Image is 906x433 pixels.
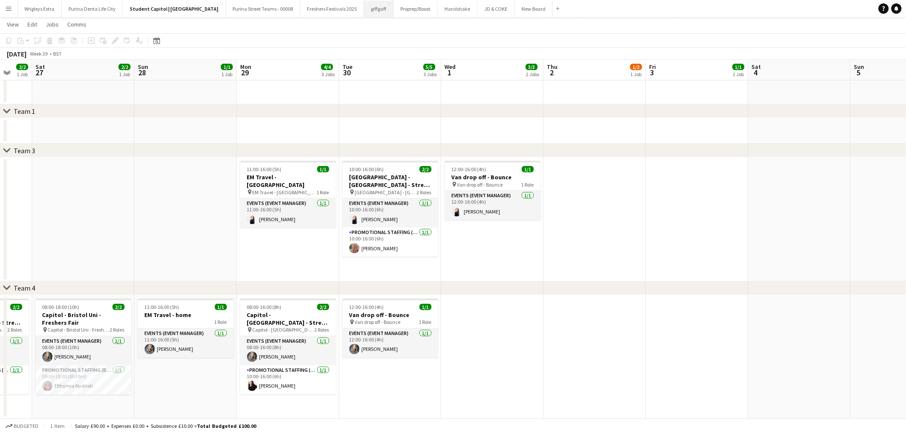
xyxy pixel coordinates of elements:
div: Team 4 [14,284,35,292]
span: 2/2 [119,64,131,70]
button: Budgeted [4,421,40,431]
button: Student Capitol | [GEOGRAPHIC_DATA] [123,0,226,17]
span: 28 [137,68,148,77]
button: Proprep/Boost [393,0,438,17]
button: Wrigleys Extra [18,0,62,17]
span: 1 Role [215,319,227,325]
span: 4/4 [321,64,333,70]
span: 2 Roles [315,326,329,333]
app-job-card: 08:00-18:00 (10h)2/2Capitol - Bristol Uni - Freshers Fair Capitol - Bristol Uni - Freshers Fair2 ... [36,299,131,394]
div: Team 1 [14,107,35,116]
button: JD & COKE [477,0,515,17]
span: 4 [751,68,761,77]
span: View [7,21,19,28]
div: 1 Job [221,71,232,77]
app-job-card: 10:00-16:00 (6h)2/2[GEOGRAPHIC_DATA] - [GEOGRAPHIC_DATA] - Street Team [GEOGRAPHIC_DATA] - [GEOGR... [343,161,438,257]
div: 3 Jobs [424,71,437,77]
app-card-role: Events (Event Manager)1/108:00-18:00 (10h)[PERSON_NAME] [36,336,131,365]
a: View [3,19,22,30]
span: 2/2 [420,166,432,172]
div: 1 Job [17,71,28,77]
div: 1 Job [119,71,130,77]
span: Comms [67,21,86,28]
span: 12:00-16:00 (4h) [349,304,384,310]
span: Fri [650,63,656,71]
span: 2/2 [16,64,28,70]
span: 1/1 [420,304,432,310]
span: Capitol - Bristol Uni - Freshers Fair [48,326,110,333]
div: Salary £90.00 + Expenses £0.00 + Subsistence £10.00 = [75,423,256,429]
span: 1 Role [419,319,432,325]
app-job-card: 12:00-16:00 (4h)1/1Van drop off - Bounce Van drop off - Bounce1 RoleEvents (Event Manager)1/112:0... [343,299,438,358]
span: Sun [138,63,148,71]
span: 1/1 [733,64,745,70]
span: 1/1 [215,304,227,310]
app-card-role: Events (Event Manager)1/111:00-16:00 (5h)[PERSON_NAME] [138,329,234,358]
div: 1 Job [733,71,744,77]
span: 10:00-16:00 (6h) [349,166,384,172]
span: 1 Role [317,189,329,196]
span: 11:00-16:00 (5h) [247,166,282,172]
span: Van drop off - Bounce [457,181,503,188]
span: 3 [648,68,656,77]
h3: Van drop off - Bounce [343,311,438,319]
app-job-card: 12:00-16:00 (4h)1/1Van drop off - Bounce Van drop off - Bounce1 RoleEvents (Event Manager)1/112:0... [445,161,541,220]
button: Purina Street Teams - 00008 [226,0,300,17]
h3: [GEOGRAPHIC_DATA] - [GEOGRAPHIC_DATA] - Street Team [343,173,438,189]
div: 3 Jobs [322,71,335,77]
button: Handshake [438,0,477,17]
span: 08:00-16:00 (8h) [247,304,282,310]
app-card-role: Events (Event Manager)1/111:00-16:00 (5h)[PERSON_NAME] [240,199,336,228]
span: 2 [546,68,558,77]
span: Sat [752,63,761,71]
h3: Van drop off - Bounce [445,173,541,181]
span: 1/1 [221,64,233,70]
div: BST [53,50,62,57]
div: [DATE] [7,50,27,58]
a: Jobs [42,19,62,30]
button: giffgaff [364,0,393,17]
span: 12:00-16:00 (4h) [452,166,486,172]
span: Van drop off - Bounce [355,319,401,325]
div: 1 Job [631,71,642,77]
h3: EM Travel - home [138,311,234,319]
app-card-role: Events (Event Manager)1/110:00-16:00 (6h)[PERSON_NAME] [343,199,438,228]
h3: Capitol - Bristol Uni - Freshers Fair [36,311,131,326]
app-card-role: Promotional Staffing (Brand Ambassadors)1/110:00-16:00 (6h)[PERSON_NAME] [343,228,438,257]
span: 1 item [47,423,68,429]
app-card-role: Promotional Staffing (Brand Ambassadors)1/110:00-16:00 (6h)[PERSON_NAME] [240,365,336,394]
h3: Capitol - [GEOGRAPHIC_DATA] - Street Team [240,311,336,326]
button: New Board [515,0,553,17]
app-job-card: 11:00-16:00 (5h)1/1EM Travel - [GEOGRAPHIC_DATA] EM Travel - [GEOGRAPHIC_DATA]1 RoleEvents (Event... [240,161,336,228]
app-card-role: Events (Event Manager)1/108:00-16:00 (8h)[PERSON_NAME] [240,336,336,365]
span: 1 Role [522,181,534,188]
span: 1 [444,68,456,77]
span: 11:00-16:00 (5h) [145,304,179,310]
app-card-role: Promotional Staffing (Brand Ambassadors)1/109:30-18:00 (8h30m)Efthymia Nydrioti [36,365,131,394]
span: EM Travel - [GEOGRAPHIC_DATA] [253,189,317,196]
span: 30 [341,68,352,77]
span: Wed [445,63,456,71]
span: Capitol - [GEOGRAPHIC_DATA] - Street Team [253,326,315,333]
span: Sun [854,63,864,71]
app-card-role: Events (Event Manager)1/112:00-16:00 (4h)[PERSON_NAME] [445,191,541,220]
span: 5 [853,68,864,77]
div: Team 3 [14,146,35,155]
button: Freshers Festivals 2025 [300,0,364,17]
span: 2/2 [10,304,22,310]
span: Edit [27,21,37,28]
span: Week 39 [28,50,50,57]
span: Jobs [46,21,59,28]
span: 27 [34,68,45,77]
span: Tue [343,63,352,71]
a: Comms [64,19,90,30]
app-job-card: 11:00-16:00 (5h)1/1EM Travel - home1 RoleEvents (Event Manager)1/111:00-16:00 (5h)[PERSON_NAME] [138,299,234,358]
span: Budgeted [14,423,39,429]
span: Total Budgeted £100.00 [197,423,256,429]
span: 2 Roles [8,326,22,333]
